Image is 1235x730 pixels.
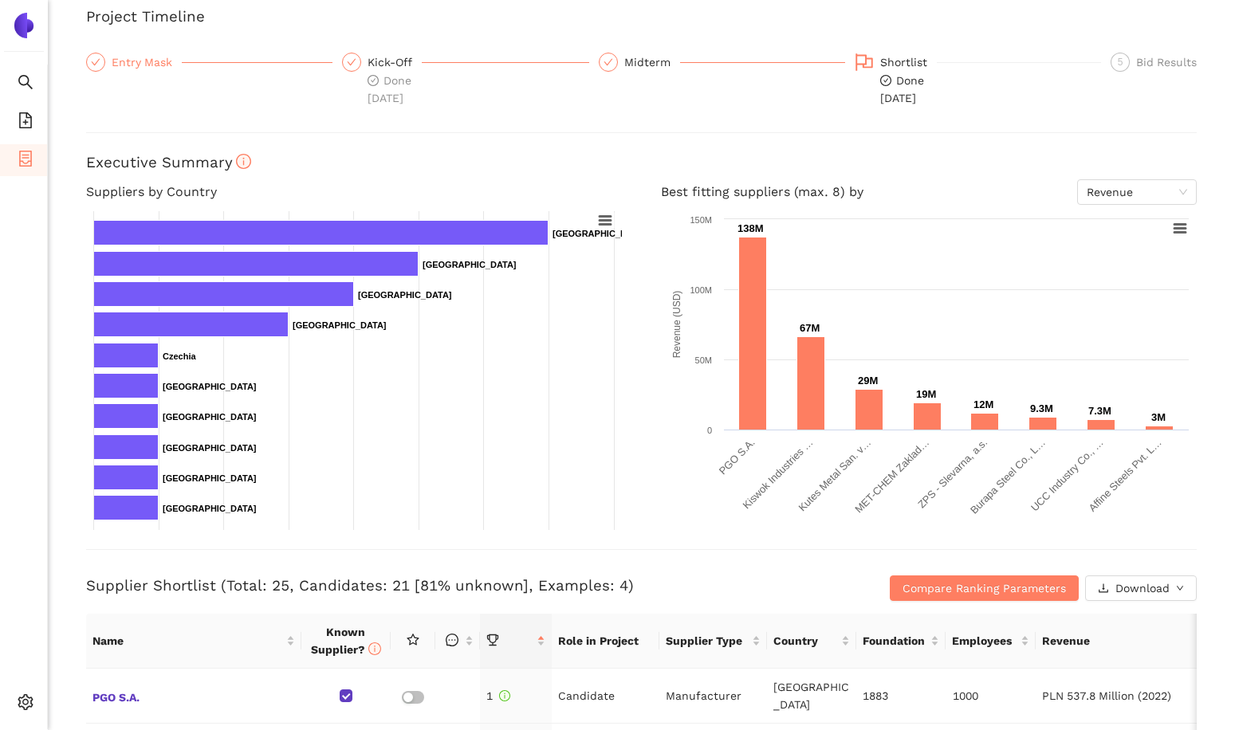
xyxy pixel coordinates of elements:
text: MET-CHEM Zaklad… [852,437,931,516]
div: Entry Mask [112,53,182,72]
h4: Suppliers by Country [86,179,623,205]
td: Manufacturer [659,669,767,724]
span: message [446,634,458,646]
text: Kutes Metal San. v… [796,437,873,514]
span: Employees [952,632,1017,650]
span: Bid Results [1136,56,1197,69]
th: this column's title is Supplier Type,this column is sortable [659,614,767,669]
text: UCC Industry Co., … [1028,437,1105,514]
span: Download [1115,579,1170,597]
th: this column's title is Employees,this column is sortable [946,614,1035,669]
th: this column's title is Country,this column is sortable [767,614,856,669]
text: [GEOGRAPHIC_DATA] [163,412,257,422]
button: Compare Ranking Parameters [890,575,1079,601]
text: 0 [706,426,711,435]
td: Candidate [552,669,659,724]
span: check-circle [880,75,891,86]
span: trophy [486,634,499,646]
div: Shortlist [880,53,937,72]
span: check [347,57,356,67]
text: [GEOGRAPHIC_DATA] [293,320,387,330]
th: this column's title is Revenue,this column is sortable [1036,614,1215,669]
span: check [604,57,613,67]
span: info-circle [499,690,510,701]
span: Revenue [1042,632,1197,650]
td: 1883 [856,669,946,724]
span: 5 [1118,57,1123,68]
text: 12M [973,398,993,410]
text: Czechia [163,351,196,361]
div: Midterm [624,53,680,72]
span: download [1098,583,1109,595]
span: info-circle [368,642,381,655]
text: [GEOGRAPHIC_DATA] [163,473,257,483]
text: 19M [916,388,936,400]
span: info-circle [236,154,251,169]
text: 100M [690,285,712,295]
span: Revenue [1087,180,1187,204]
text: [GEOGRAPHIC_DATA] [423,260,517,269]
text: Revenue (USD) [671,291,682,359]
button: downloadDownloaddown [1085,575,1197,601]
span: PGO S.A. [92,685,295,706]
text: [GEOGRAPHIC_DATA] [163,504,257,513]
text: [GEOGRAPHIC_DATA] [163,382,257,391]
h3: Project Timeline [86,6,1197,27]
text: 3M [1151,411,1166,423]
div: Entry Mask [86,53,332,72]
span: Done [DATE] [880,74,924,104]
text: ZPS - Slevarna, a.s. [915,437,989,511]
h3: Supplier Shortlist (Total: 25, Candidates: 21 [81% unknown], Examples: 4) [86,575,827,596]
span: Foundation [863,632,927,650]
span: 1 [486,689,510,702]
text: [GEOGRAPHIC_DATA] [553,229,647,238]
text: [GEOGRAPHIC_DATA] [163,443,257,453]
text: Kiswok Industries … [740,437,815,512]
div: Kick-Off [368,53,422,72]
th: this column's title is Name,this column is sortable [86,614,301,669]
span: Country [773,632,838,650]
text: PGO S.A. [716,437,757,477]
th: this column's title is Foundation,this column is sortable [856,614,946,669]
text: 9.3M [1030,402,1053,414]
span: setting [18,689,33,720]
span: Done [DATE] [368,74,411,104]
span: Known Supplier? [311,626,381,656]
text: 7.3M [1088,405,1111,417]
span: file-add [18,107,33,139]
th: this column is sortable [435,614,480,669]
span: check [91,57,100,67]
text: 150M [690,215,712,225]
span: search [18,69,33,100]
td: [GEOGRAPHIC_DATA] [767,669,856,724]
h4: Best fitting suppliers (max. 8) by [661,179,1198,205]
span: Name [92,632,283,650]
span: star [407,634,419,646]
text: 29M [858,375,878,387]
div: Shortlistcheck-circleDone[DATE] [855,53,1101,107]
h3: Executive Summary [86,152,1197,173]
text: 138M [737,222,764,234]
span: flag [855,53,874,72]
th: Role in Project [552,614,659,669]
text: Burapa Steel Co., L… [967,437,1047,516]
span: check-circle [368,75,379,86]
text: 67M [800,322,820,334]
td: 1000 [946,669,1036,724]
span: container [18,145,33,177]
text: Affine Steels Pvt. L… [1086,437,1163,514]
span: Supplier Type [666,632,749,650]
text: [GEOGRAPHIC_DATA] [358,290,452,300]
span: PLN 537.8 Million (2022) [1042,689,1171,702]
span: down [1176,584,1184,594]
span: Compare Ranking Parameters [903,579,1066,597]
text: 50M [694,355,711,365]
img: Logo [11,13,37,38]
